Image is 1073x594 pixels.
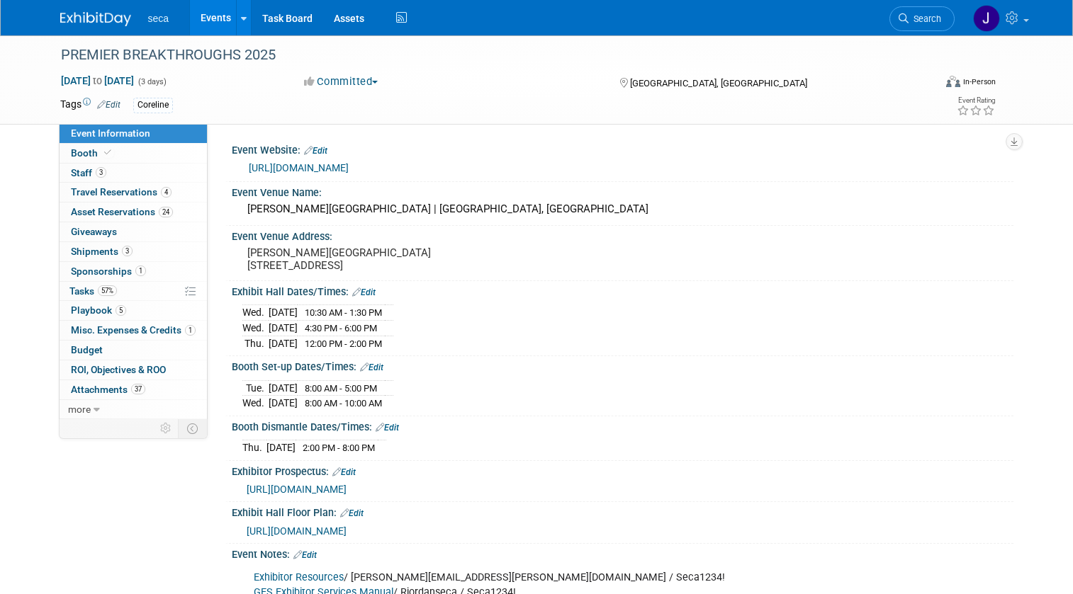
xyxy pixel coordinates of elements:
span: Staff [71,167,106,178]
img: Format-Inperson.png [946,76,960,87]
span: 24 [159,207,173,217]
span: 4:30 PM - 6:00 PM [305,323,377,333]
a: [URL][DOMAIN_NAME] [249,162,349,173]
span: Asset Reservations [71,206,173,217]
span: Giveaways [71,226,117,237]
a: Budget [60,341,207,360]
a: Edit [352,287,376,297]
span: 8:00 AM - 5:00 PM [305,383,377,394]
span: 1 [135,265,146,276]
div: In-Person [962,76,996,87]
a: Edit [376,423,399,433]
span: more [68,404,91,415]
span: (3 days) [137,77,167,86]
span: [GEOGRAPHIC_DATA], [GEOGRAPHIC_DATA] [630,78,807,88]
a: Edit [360,362,383,372]
a: more [60,400,207,419]
div: Event Venue Address: [232,226,1013,244]
td: Toggle Event Tabs [178,419,207,438]
td: [DATE] [266,440,296,455]
td: [DATE] [269,305,298,321]
img: Jose Gregory [973,5,1000,32]
span: Sponsorships [71,265,146,277]
span: Event Information [71,127,150,139]
a: Edit [340,508,364,518]
td: [DATE] [269,336,298,350]
td: Wed. [242,396,269,411]
td: [DATE] [269,321,298,336]
a: Exhibitor Resources [254,571,344,583]
td: [DATE] [269,396,298,411]
span: Tasks [69,285,117,297]
img: ExhibitDay [60,12,131,26]
td: Wed. [242,305,269,321]
span: 1 [185,325,196,336]
span: 37 [131,384,145,394]
div: Event Website: [232,139,1013,158]
a: Edit [332,467,356,477]
span: 10:30 AM - 1:30 PM [305,307,382,318]
span: 2:00 PM - 8:00 PM [303,442,375,453]
span: 5 [116,305,126,316]
a: Travel Reservations4 [60,183,207,202]
td: Thu. [242,336,269,350]
span: 3 [96,167,106,178]
div: PREMIER BREAKTHROUGHS 2025 [56,42,916,68]
pre: [PERSON_NAME][GEOGRAPHIC_DATA] [STREET_ADDRESS] [247,246,542,272]
span: 3 [122,246,133,256]
a: Playbook5 [60,301,207,320]
span: Budget [71,344,103,355]
td: Tue. [242,380,269,396]
div: [PERSON_NAME][GEOGRAPHIC_DATA] | [GEOGRAPHIC_DATA], [GEOGRAPHIC_DATA] [242,198,1003,220]
td: Wed. [242,321,269,336]
a: Shipments3 [60,242,207,261]
span: Playbook [71,304,126,316]
a: Giveaways [60,222,207,241]
span: 4 [161,187,172,198]
button: Committed [299,74,383,89]
a: Attachments37 [60,380,207,399]
div: Event Venue Name: [232,182,1013,200]
td: Tags [60,97,120,113]
span: Booth [71,147,114,159]
span: Misc. Expenses & Credits [71,324,196,336]
span: 57% [98,285,117,296]
span: 8:00 AM - 10:00 AM [305,398,382,409]
a: Edit [304,146,327,156]
a: [URL][DOMAIN_NAME] [247,484,347,495]
span: Shipments [71,246,133,257]
a: Edit [97,100,120,110]
div: Exhibit Hall Floor Plan: [232,502,1013,520]
div: Exhibitor Prospectus: [232,461,1013,479]
div: Booth Set-up Dates/Times: [232,356,1013,375]
a: [URL][DOMAIN_NAME] [247,525,347,537]
div: Coreline [133,98,173,113]
div: Exhibit Hall Dates/Times: [232,281,1013,299]
span: Search [909,13,941,24]
div: Event Format [858,74,996,95]
a: Event Information [60,124,207,143]
a: Tasks57% [60,282,207,301]
a: Misc. Expenses & Credits1 [60,321,207,340]
span: [DATE] [DATE] [60,74,135,87]
td: Thu. [242,440,266,455]
a: Staff3 [60,164,207,183]
td: Personalize Event Tab Strip [154,419,179,438]
div: Booth Dismantle Dates/Times: [232,416,1013,435]
span: to [91,75,104,86]
a: Search [889,6,955,31]
a: Booth [60,144,207,163]
a: Asset Reservations24 [60,202,207,222]
div: Event Rating [957,97,995,104]
a: ROI, Objectives & ROO [60,360,207,379]
a: Edit [293,550,317,560]
a: Sponsorships1 [60,262,207,281]
div: Event Notes: [232,544,1013,562]
span: Attachments [71,384,145,395]
td: [DATE] [269,380,298,396]
span: Travel Reservations [71,186,172,198]
span: 12:00 PM - 2:00 PM [305,338,382,349]
i: Booth reservation complete [104,149,111,156]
